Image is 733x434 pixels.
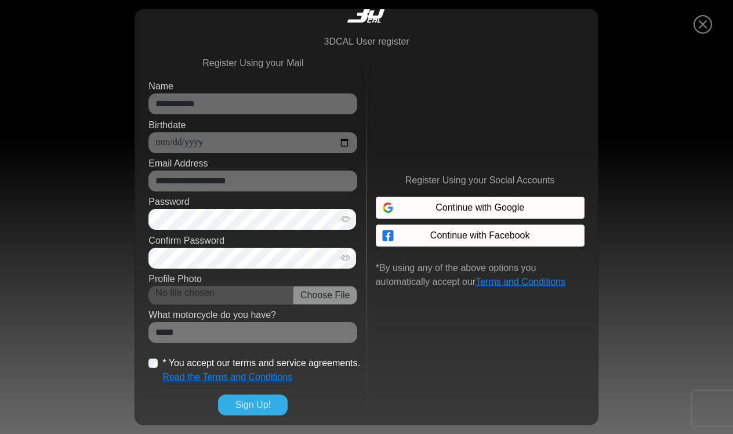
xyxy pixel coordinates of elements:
label: What motorcycle do you have? [148,308,276,322]
label: Birthdate [148,118,186,132]
div: Sign in with Google. Opens in new tab [376,196,583,221]
button: Continue with Facebook [376,225,585,247]
p: Register Using your Social Accounts [405,173,555,187]
div: FAQs [78,327,150,363]
label: Password [148,195,189,209]
p: *By using any of the above options you automatically accept our [376,261,585,289]
textarea: Type your message and hit 'Enter' [6,287,221,327]
label: Confirm Password [148,234,224,248]
div: Minimize live chat window [190,6,218,34]
label: * You accept our terms and service agreements. [162,356,360,370]
a: Terms and Conditions [476,277,565,287]
p: Register Using your Mail [148,56,357,70]
label: Email Address [148,157,208,171]
h6: 3DCAL User register [144,36,589,47]
div: Chat with us now [78,61,212,76]
label: Profile Photo [148,272,202,286]
a: Read the Terms and Conditions [162,372,292,382]
span: Continue with Facebook [430,229,530,243]
span: Conversation [6,348,78,356]
div: Navigation go back [13,60,30,77]
button: Sign Up! [218,395,288,415]
span: We're online! [67,129,160,239]
div: Articles [149,327,221,363]
label: Name [148,79,173,93]
iframe: Sign in with Google Button [370,196,589,221]
button: Close [688,9,719,41]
